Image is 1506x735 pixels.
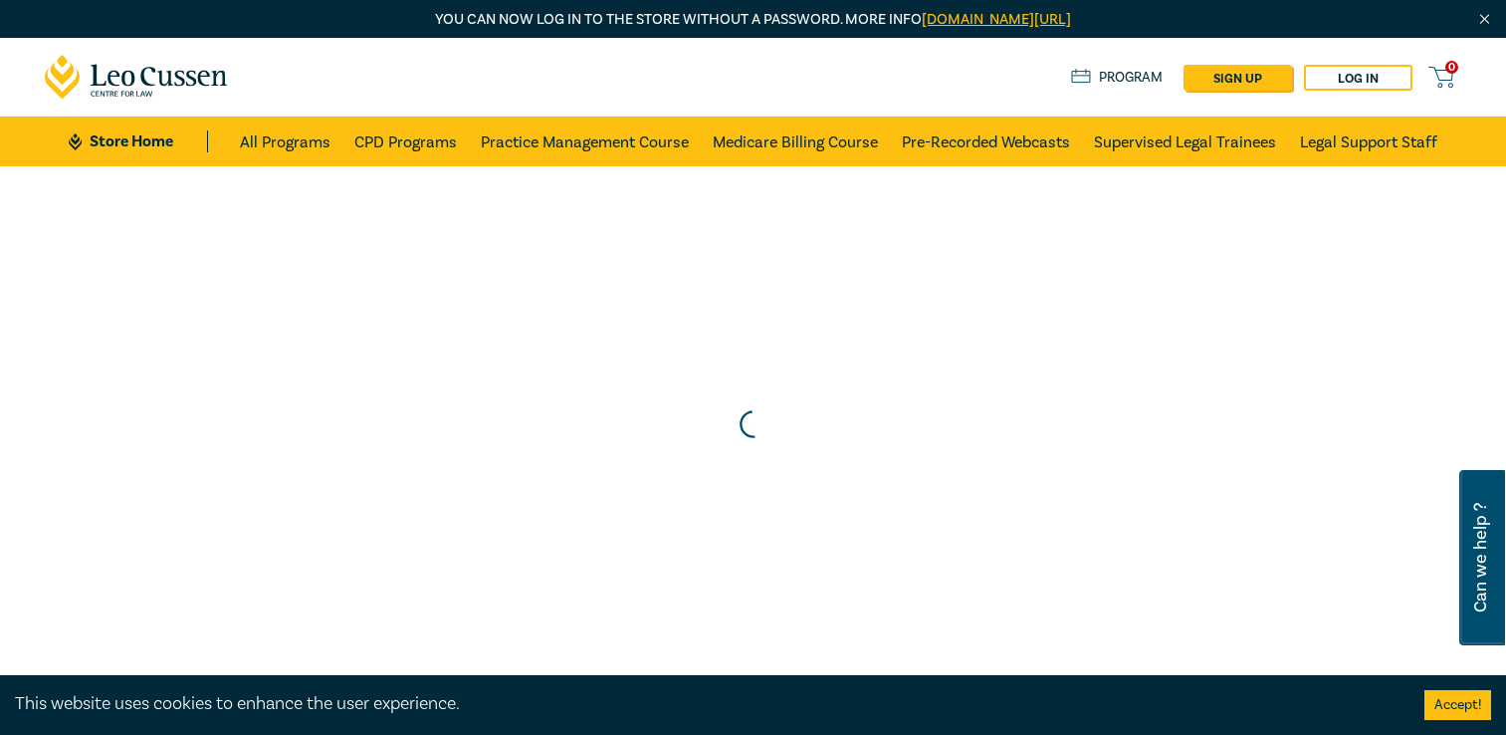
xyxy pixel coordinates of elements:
a: Legal Support Staff [1300,117,1437,166]
a: Practice Management Course [481,117,689,166]
a: Supervised Legal Trainees [1094,117,1276,166]
span: Can we help ? [1471,482,1490,633]
a: Log in [1304,65,1412,91]
p: You can now log in to the store without a password. More info [45,9,1462,31]
a: Pre-Recorded Webcasts [902,117,1070,166]
div: This website uses cookies to enhance the user experience. [15,691,1395,717]
a: Medicare Billing Course [713,117,878,166]
img: Close [1476,11,1493,28]
a: Program [1071,67,1164,89]
a: [DOMAIN_NAME][URL] [922,10,1071,29]
a: All Programs [240,117,330,166]
span: 0 [1445,61,1458,74]
a: sign up [1183,65,1292,91]
a: CPD Programs [354,117,457,166]
a: Store Home [69,130,207,152]
button: Accept cookies [1424,690,1491,720]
